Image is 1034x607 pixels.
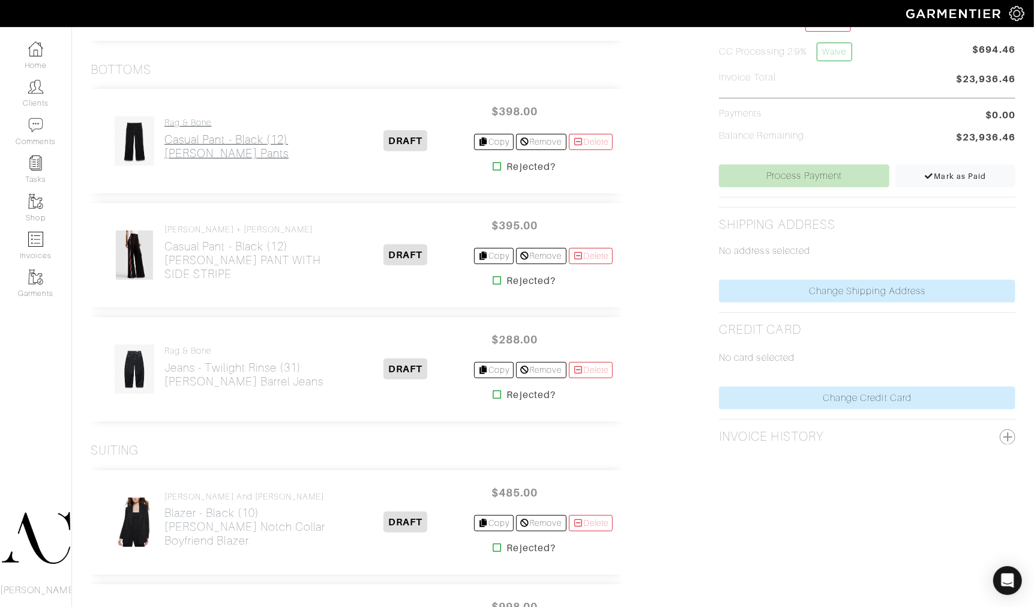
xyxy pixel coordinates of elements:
img: gear-icon-white-bd11855cb880d31180b6d7d6211b90ccbf57a29d726f0c71d8c61bd08dd39cc2.png [1009,6,1024,21]
img: orders-icon-0abe47150d42831381b5fb84f609e132dff9fe21cb692f30cb5eec754e2cba89.png [28,232,43,247]
a: Remove [516,362,566,378]
a: Waive [817,43,852,61]
h5: CC Processing 2.9% [719,43,852,61]
img: B8bcZy2Dk2ACL5FU3hGfm51K [114,497,155,548]
img: yCJeuoHL6Bf5SgMkJVTPSLWP [114,344,155,394]
a: Copy [474,515,514,531]
a: Remove [516,248,566,264]
img: reminder-icon-8004d30b9f0a5d33ae49ab947aed9ed385cf756f9e5892f1edd6e32f2345188e.png [28,156,43,171]
a: [PERSON_NAME] + [PERSON_NAME] Casual Pant - Black (12)[PERSON_NAME] PANT WITH SIDE STRIPE [164,225,338,281]
a: Copy [474,248,514,264]
h5: Invoice Total [719,72,776,83]
p: No card selected [719,351,1015,365]
strong: Rejected? [507,160,556,174]
strong: Rejected? [507,388,556,402]
p: No address selected [719,244,1015,258]
h3: Bottoms [91,62,151,77]
span: $23,936.46 [957,130,1016,146]
a: Delete [569,362,613,378]
a: Process Payment [719,165,889,187]
a: Delete [569,134,613,150]
a: Copy [474,134,514,150]
span: DRAFT [383,130,427,151]
span: DRAFT [383,512,427,533]
h4: [PERSON_NAME] + [PERSON_NAME] [164,225,338,235]
h3: Suiting [91,443,139,458]
a: Change Credit Card [719,387,1015,409]
h4: rag & bone [164,118,289,128]
span: $694.46 [973,43,1015,66]
a: Remove [516,134,566,150]
h2: Credit Card [719,322,801,337]
img: garmentier-logo-header-white-b43fb05a5012e4ada735d5af1a66efaba907eab6374d6393d1fbf88cb4ef424d.png [900,3,1009,24]
span: Mark as Paid [925,172,987,181]
img: dashboard-icon-dbcd8f5a0b271acd01030246c82b418ddd0df26cd7fceb0bd07c9910d44c42f6.png [28,41,43,56]
a: rag & bone Jeans - Twilight Rinse (31)[PERSON_NAME] Barrel Jeans [164,346,323,388]
a: Change Shipping Address [719,280,1015,303]
h4: [PERSON_NAME] and [PERSON_NAME] [164,492,338,502]
span: DRAFT [383,244,427,265]
a: Delete [569,515,613,531]
a: Copy [474,362,514,378]
img: clients-icon-6bae9207a08558b7cb47a8932f037763ab4055f8c8b6bfacd5dc20c3e0201464.png [28,79,43,94]
h5: Payments [719,108,762,119]
h5: Balance Remaining [719,130,804,142]
h2: Shipping Address [719,217,835,232]
img: garments-icon-b7da505a4dc4fd61783c78ac3ca0ef83fa9d6f193b1c9dc38574b1d14d53ca28.png [28,270,43,285]
a: rag & bone Casual Pant - Black (12)[PERSON_NAME] Pants [164,118,289,160]
img: U2eVWAhS7oV5pnS6xYDFrSrd [115,230,153,280]
span: $395.00 [479,213,551,238]
a: Remove [516,515,566,531]
strong: Rejected? [507,274,556,288]
div: Open Intercom Messenger [993,566,1022,595]
span: DRAFT [383,358,427,379]
h2: Invoice History [719,429,823,444]
h2: Blazer - Black (10) [PERSON_NAME] Notch Collar Boyfriend Blazer [164,506,338,548]
span: $398.00 [479,98,551,124]
a: [PERSON_NAME] and [PERSON_NAME] Blazer - Black (10)[PERSON_NAME] Notch Collar Boyfriend Blazer [164,492,338,548]
img: garments-icon-b7da505a4dc4fd61783c78ac3ca0ef83fa9d6f193b1c9dc38574b1d14d53ca28.png [28,194,43,209]
h2: Jeans - Twilight Rinse (31) [PERSON_NAME] Barrel Jeans [164,361,323,388]
a: Delete [569,248,613,264]
strong: Rejected? [507,541,556,555]
img: comment-icon-a0a6a9ef722e966f86d9cbdc48e553b5cf19dbc54f86b18d962a5391bc8f6eb6.png [28,118,43,133]
h2: Casual Pant - Black (12) [PERSON_NAME] Pants [164,133,289,160]
img: gCiphybid52CVzg31HGppyEm [114,116,155,166]
h4: rag & bone [164,346,323,356]
span: $288.00 [479,327,551,352]
a: Mark as Paid [895,165,1015,187]
span: $0.00 [986,108,1015,122]
span: $23,936.46 [957,72,1016,88]
span: $485.00 [479,480,551,506]
h2: Casual Pant - Black (12) [PERSON_NAME] PANT WITH SIDE STRIPE [164,240,338,281]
